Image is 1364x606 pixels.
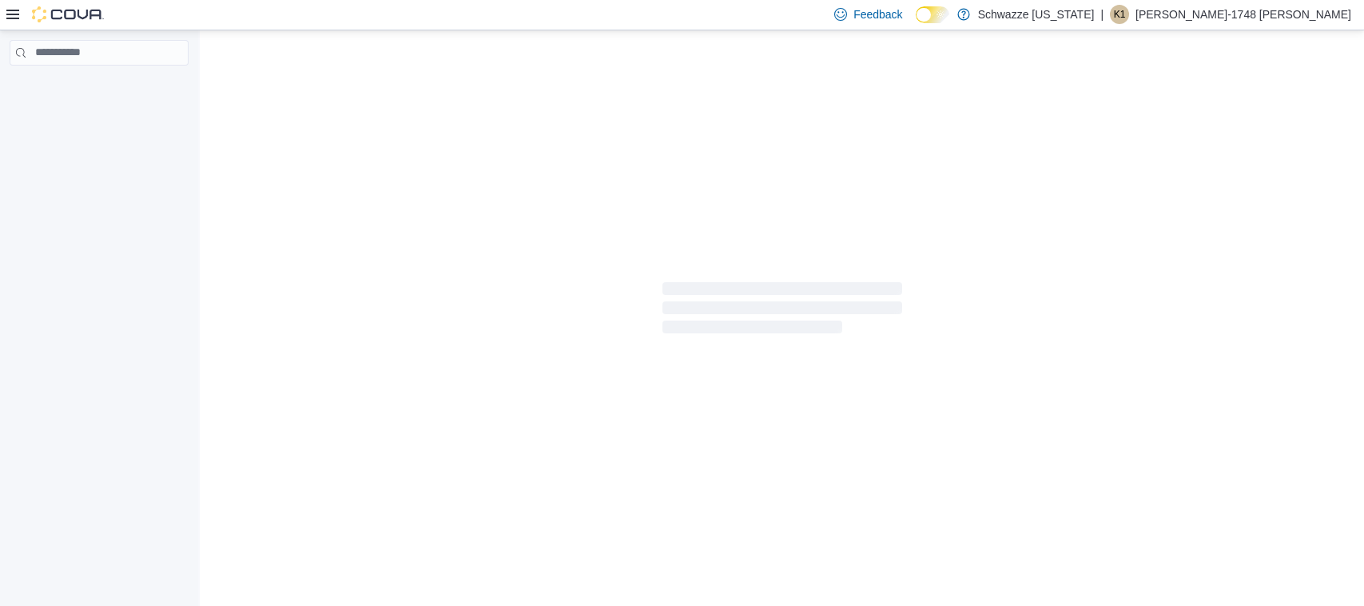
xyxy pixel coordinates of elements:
[916,6,949,23] input: Dark Mode
[1110,5,1129,24] div: Katie-1748 Upton
[916,23,917,24] span: Dark Mode
[1100,5,1104,24] p: |
[662,285,902,337] span: Loading
[978,5,1095,24] p: Schwazze [US_STATE]
[32,6,104,22] img: Cova
[10,69,189,107] nav: Complex example
[1135,5,1351,24] p: [PERSON_NAME]-1748 [PERSON_NAME]
[1114,5,1126,24] span: K1
[853,6,902,22] span: Feedback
